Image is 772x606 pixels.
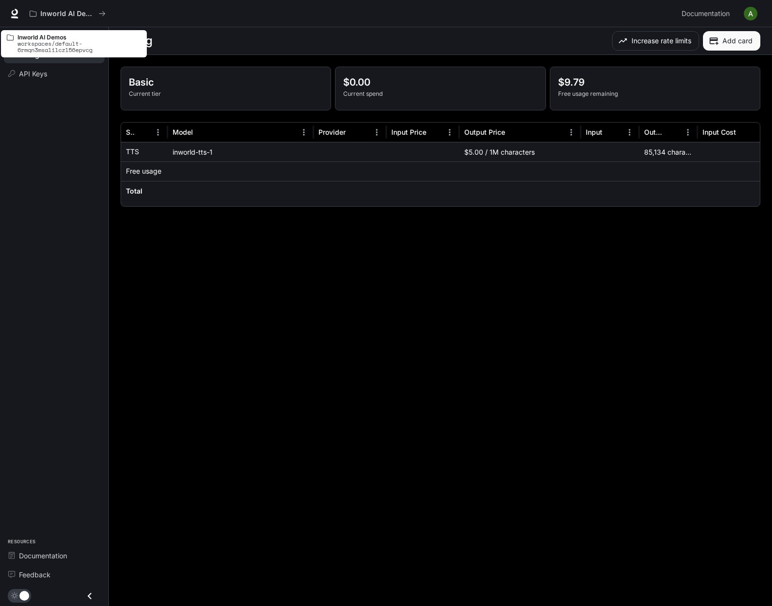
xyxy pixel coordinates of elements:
[612,31,699,51] button: Increase rate limits
[173,128,193,136] div: Model
[586,128,602,136] div: Input
[564,125,579,140] button: Menu
[151,125,165,140] button: Menu
[442,125,457,140] button: Menu
[19,551,67,561] span: Documentation
[702,128,736,136] div: Input Cost
[369,125,384,140] button: Menu
[391,128,426,136] div: Input Price
[19,69,47,79] span: API Keys
[126,128,135,136] div: Service
[25,4,110,23] button: All workspaces
[4,547,105,564] a: Documentation
[506,125,521,140] button: Sort
[678,4,737,23] a: Documentation
[681,125,695,140] button: Menu
[639,142,698,161] div: 85,134 characters
[126,147,139,157] p: TTS
[682,8,730,20] span: Documentation
[194,125,209,140] button: Sort
[18,40,141,53] p: workspaces/default-6rmqn3msalilczl56epvcg
[126,186,142,196] h6: Total
[427,125,442,140] button: Sort
[622,125,637,140] button: Menu
[741,4,760,23] button: User avatar
[129,89,323,98] p: Current tier
[744,7,757,20] img: User avatar
[666,125,681,140] button: Sort
[129,75,323,89] p: Basic
[40,10,95,18] p: Inworld AI Demos
[126,166,161,176] p: Free usage
[464,128,505,136] div: Output Price
[558,89,752,98] p: Free usage remaining
[703,31,760,51] button: Add card
[343,75,537,89] p: $0.00
[347,125,361,140] button: Sort
[318,128,346,136] div: Provider
[19,570,51,580] span: Feedback
[136,125,151,140] button: Sort
[459,142,581,161] div: $5.00 / 1M characters
[297,125,311,140] button: Menu
[737,125,752,140] button: Sort
[18,34,141,40] p: Inworld AI Demos
[4,566,105,583] a: Feedback
[603,125,618,140] button: Sort
[644,128,665,136] div: Output
[754,125,768,140] button: Menu
[19,590,29,601] span: Dark mode toggle
[168,142,314,161] div: inworld-tts-1
[343,89,537,98] p: Current spend
[558,75,752,89] p: $9.79
[79,586,101,606] button: Close drawer
[4,65,105,82] a: API Keys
